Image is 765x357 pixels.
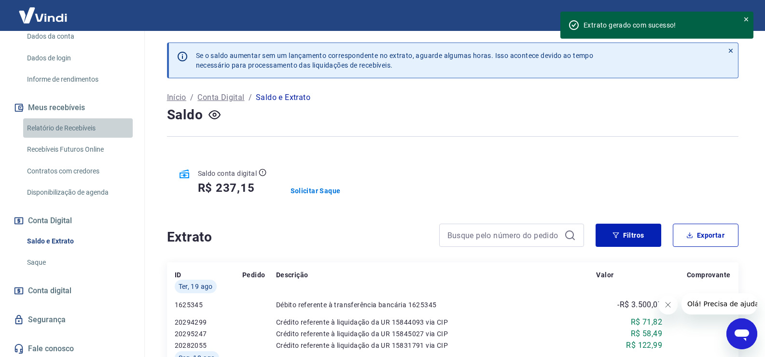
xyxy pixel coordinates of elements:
[175,341,243,350] p: 20282055
[276,341,597,350] p: Crédito referente à liquidação da UR 15831791 via CIP
[631,328,662,340] p: R$ 58,49
[12,97,133,118] button: Meus recebíveis
[291,186,341,196] a: Solicitar Saque
[726,318,757,349] iframe: Botão para abrir a janela de mensagens
[23,70,133,89] a: Informe de rendimentos
[596,270,613,280] p: Valor
[596,224,661,247] button: Filtros
[242,270,265,280] p: Pedido
[12,280,133,301] a: Conta digital
[447,228,560,243] input: Busque pelo número do pedido
[23,118,133,138] a: Relatório de Recebíveis
[276,300,597,310] p: Débito referente à transferência bancária 1625345
[626,340,662,351] p: R$ 122,99
[682,293,757,314] iframe: Mensagem da empresa
[23,253,133,272] a: Saque
[23,231,133,251] a: Saldo e Extrato
[175,270,181,280] p: ID
[12,210,133,231] button: Conta Digital
[175,329,243,339] p: 20295247
[28,284,71,298] span: Conta digital
[673,224,738,247] button: Exportar
[584,20,731,30] div: Extrato gerado com sucesso!
[175,317,243,327] p: 20294299
[12,0,74,30] img: Vindi
[276,270,308,280] p: Descrição
[190,92,194,103] p: /
[197,92,244,103] a: Conta Digital
[23,140,133,159] a: Recebíveis Futuros Online
[23,48,133,68] a: Dados de login
[179,282,213,291] span: Ter, 19 ago
[658,295,678,314] iframe: Fechar mensagem
[6,7,81,14] span: Olá! Precisa de ajuda?
[198,180,255,196] h5: R$ 237,15
[167,105,203,125] h4: Saldo
[167,92,186,103] a: Início
[198,169,257,178] p: Saldo conta digital
[719,7,753,25] button: Sair
[23,161,133,181] a: Contratos com credores
[256,92,310,103] p: Saldo e Extrato
[631,316,662,328] p: R$ 71,82
[249,92,252,103] p: /
[23,27,133,46] a: Dados da conta
[687,270,730,280] p: Comprovante
[196,51,594,70] p: Se o saldo aumentar sem um lançamento correspondente no extrato, aguarde algumas horas. Isso acon...
[175,300,243,310] p: 1625345
[23,183,133,202] a: Disponibilização de agenda
[12,309,133,330] a: Segurança
[617,299,662,311] p: -R$ 3.500,07
[276,317,597,327] p: Crédito referente à liquidação da UR 15844093 via CIP
[167,228,428,247] h4: Extrato
[276,329,597,339] p: Crédito referente à liquidação da UR 15845027 via CIP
